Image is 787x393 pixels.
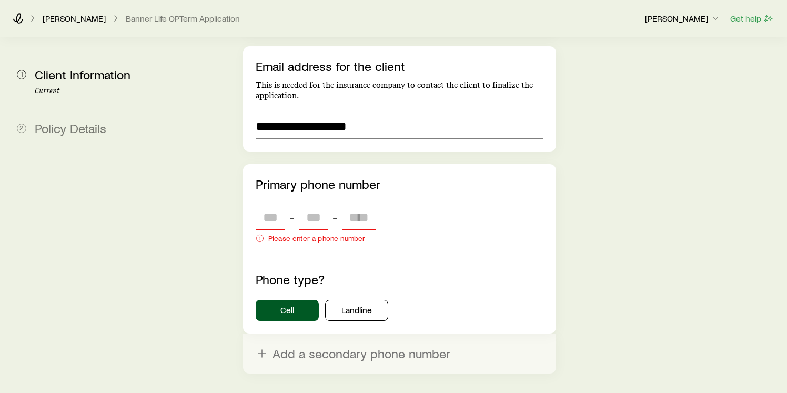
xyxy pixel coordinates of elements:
a: [PERSON_NAME] [42,14,106,24]
span: Client Information [35,67,130,82]
button: Banner Life OPTerm Application [125,14,240,24]
span: 1 [17,70,26,79]
label: Primary phone number [256,176,380,192]
button: Landline [325,300,388,321]
span: - [332,210,338,225]
p: Current [35,87,193,95]
p: [PERSON_NAME] [645,13,721,24]
div: Please enter a phone number [256,234,543,243]
label: Phone type? [256,271,325,287]
p: Email address for the client [256,59,543,74]
button: Get help [730,13,774,25]
button: Cell [256,300,319,321]
p: This is needed for the insurance company to contact the client to finalize the application. [256,80,543,101]
span: Policy Details [35,120,106,136]
span: 2 [17,124,26,133]
button: [PERSON_NAME] [644,13,721,25]
span: - [289,210,295,225]
button: Add a secondary phone number [243,334,556,374]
